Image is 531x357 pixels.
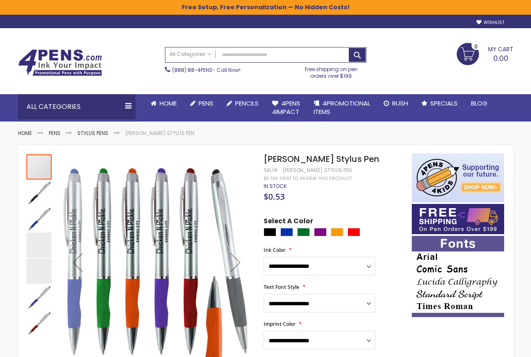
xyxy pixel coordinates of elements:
a: Home [18,130,32,137]
span: - Call Now! [172,66,241,74]
div: [PERSON_NAME] Stylus Pen [283,167,352,174]
a: 4Pens4impact [265,94,307,122]
a: Stylus Pens [77,130,108,137]
a: Blog [464,94,494,113]
a: 4PROMOTIONALITEMS [307,94,377,122]
a: (888) 88-4PENS [172,66,212,74]
span: [PERSON_NAME] Stylus Pen [264,153,379,165]
span: Home [160,99,177,108]
strong: SKU [264,167,279,174]
div: Lory Stylus Pen [26,232,52,258]
div: Black [264,228,276,236]
a: Be the first to review this product [264,175,352,182]
div: Lory Stylus Pen [26,284,52,310]
div: Lory Stylus Pen [26,258,52,284]
div: Lory Stylus Pen [26,206,52,232]
img: Lory Stylus Pen [26,285,52,310]
div: Red [348,228,360,236]
img: 4pens 4 kids [412,153,504,202]
span: Select A Color [264,217,313,228]
img: Lory Stylus Pen [26,180,52,206]
div: All Categories [18,94,136,119]
div: Green [297,228,310,236]
a: Pens [183,94,220,113]
img: 4Pens Custom Pens and Promotional Products [18,49,102,76]
span: In stock [264,182,287,190]
div: Free shipping on pen orders over $199 [296,63,366,79]
a: Wishlist [476,19,505,26]
div: Orange [331,228,343,236]
img: Lory Stylus Pen [26,206,52,232]
img: Free shipping on orders over $199 [412,204,504,234]
img: Lory Stylus Pen [26,311,52,336]
li: [PERSON_NAME] Stylus Pen [125,130,194,137]
a: Rush [377,94,415,113]
span: 4Pens 4impact [272,99,300,116]
span: Blog [471,99,487,108]
span: Pencils [235,99,259,108]
span: $0.53 [264,191,285,202]
span: 0 [474,42,478,50]
div: Purple [314,228,327,236]
a: Pens [49,130,60,137]
span: Specials [430,99,458,108]
span: Ink Color [264,246,285,254]
a: 0.00 0 [457,43,513,64]
a: Pencils [220,94,265,113]
div: Blue [280,228,293,236]
span: Rush [392,99,408,108]
span: 0.00 [493,53,508,63]
span: 4PROMOTIONAL ITEMS [314,99,370,116]
div: Lory Stylus Pen [26,153,52,180]
div: Lory Stylus Pen [26,180,52,206]
a: Specials [415,94,464,113]
span: All Categories [170,51,212,58]
span: Text Font Style [264,283,299,291]
span: Imprint Color [264,320,296,328]
span: Pens [199,99,213,108]
a: All Categories [165,48,216,61]
a: Home [144,94,183,113]
div: Availability [264,183,287,190]
img: font-personalization-examples [412,236,504,317]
